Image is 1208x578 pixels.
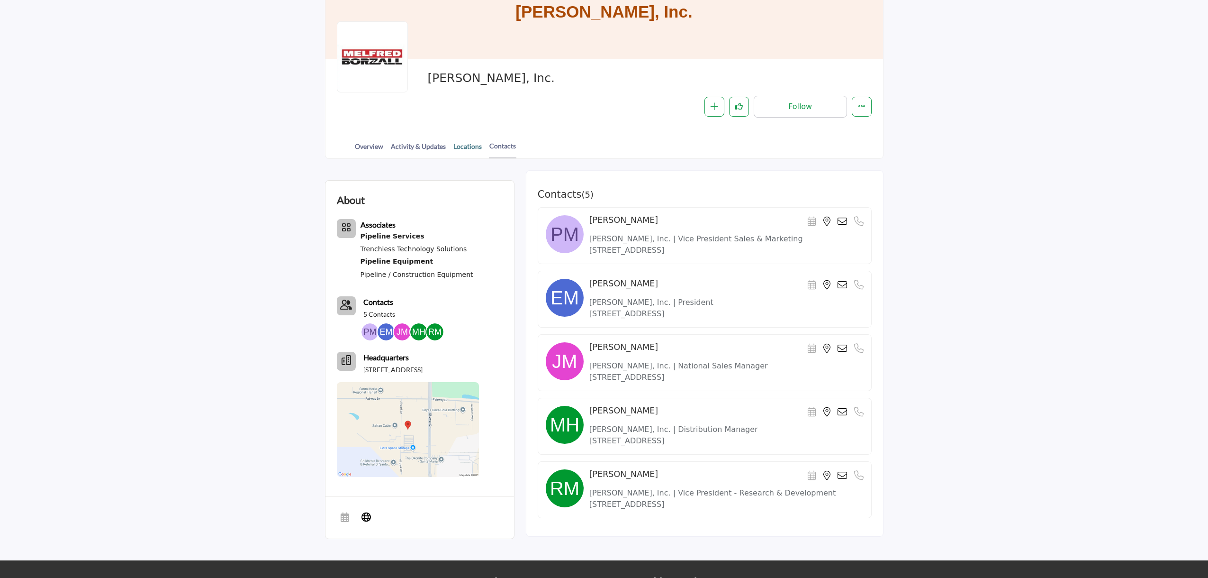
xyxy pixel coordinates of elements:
b: Contacts [363,297,393,306]
img: Eric M. [378,323,395,340]
span: ( ) [581,190,594,200]
a: Contacts [363,296,393,308]
button: More details [852,97,872,117]
div: Services that support the installation, operation, protection, and maintenance of pipeline systems. [361,230,473,243]
a: Associates [361,221,396,229]
img: Richard M. [426,323,443,340]
b: Associates [361,220,396,229]
button: Category Icon [337,219,356,238]
button: Follow [754,96,847,118]
b: Headquarters [363,352,409,363]
p: [STREET_ADDRESS] [589,245,864,256]
button: Contact-Employee Icon [337,296,356,315]
button: Headquarter icon [337,352,356,371]
a: Pipeline / Construction Equipment [361,271,473,278]
p: [PERSON_NAME], Inc. | Distribution Manager [589,424,864,435]
h3: Contacts [538,189,594,201]
h4: [PERSON_NAME] [589,469,658,479]
h2: About [337,192,365,208]
p: [PERSON_NAME], Inc. | President [589,297,864,308]
a: 5 Contacts [363,310,395,319]
a: Activity & Updates [390,141,446,158]
p: [STREET_ADDRESS] [589,435,864,447]
p: [PERSON_NAME], Inc. | Vice President Sales & Marketing [589,233,864,245]
img: Jose M. [394,323,411,340]
img: image [546,469,584,507]
p: [PERSON_NAME], Inc. | Vice President - Research & Development [589,487,864,499]
span: Melfred Borzall, Inc. [427,71,641,86]
h4: [PERSON_NAME] [589,215,658,225]
img: image [546,406,584,444]
img: image [546,342,584,380]
p: [STREET_ADDRESS] [363,365,423,375]
img: image [546,215,584,253]
img: image [546,279,584,317]
img: Location Map [337,382,479,477]
a: Link of redirect to contact page [337,296,356,315]
a: Overview [354,141,384,158]
div: Equipment specifically designed for use in the construction, operation, and maintenance of pipeli... [361,256,473,268]
h4: [PERSON_NAME] [589,406,658,416]
img: Michael H. [410,323,427,340]
a: Trenchless Technology Solutions [361,245,467,253]
button: Like [729,97,749,117]
p: [PERSON_NAME], Inc. | National Sales Manager [589,360,864,372]
h4: [PERSON_NAME] [589,279,658,289]
a: Locations [453,141,482,158]
p: [STREET_ADDRESS] [589,372,864,383]
h4: [PERSON_NAME] [589,342,658,352]
p: [STREET_ADDRESS] [589,308,864,320]
span: 5 [585,190,590,200]
img: Peter M. [361,323,379,340]
a: Contacts [489,141,516,158]
a: Pipeline Services [361,230,473,243]
p: [STREET_ADDRESS] [589,499,864,510]
a: Pipeline Equipment [361,256,473,268]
